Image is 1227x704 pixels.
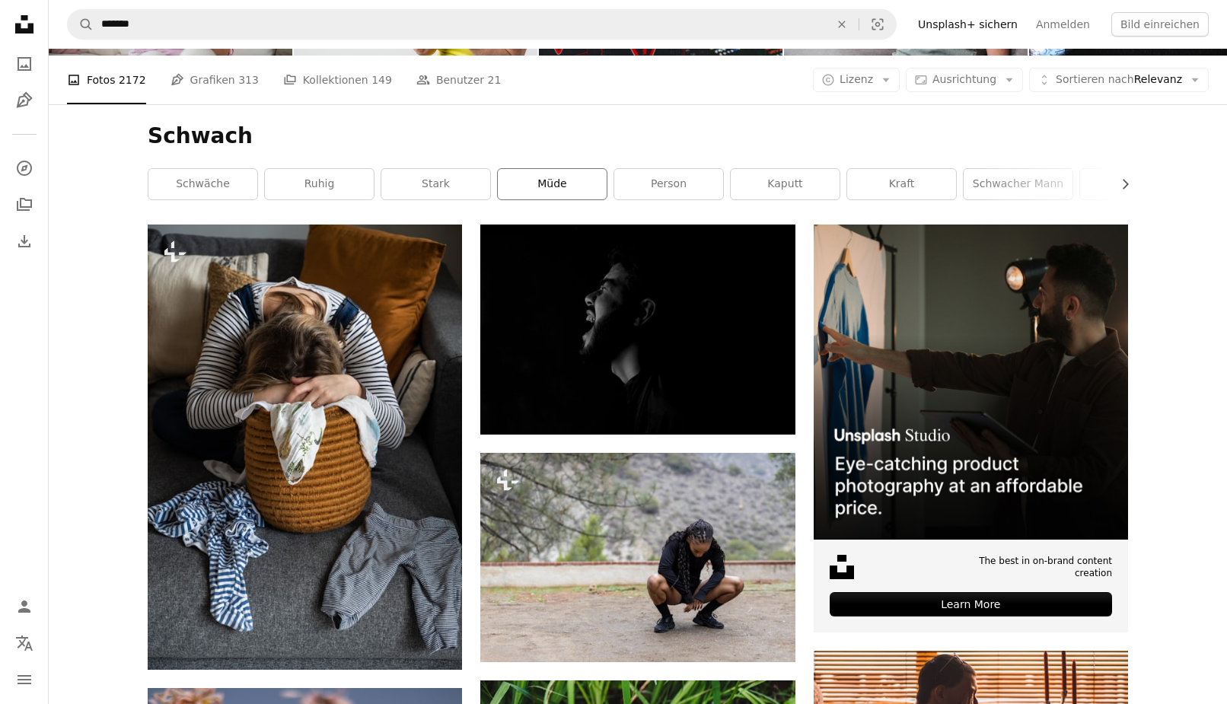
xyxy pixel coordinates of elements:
span: 149 [371,72,392,88]
button: Ausrichtung [906,68,1023,92]
a: Unsplash+ sichern [909,12,1027,37]
span: 21 [488,72,502,88]
a: kaputt [731,169,840,199]
button: Bild einreichen [1111,12,1209,37]
button: Lizenz [813,68,900,92]
a: Eine Frau hockt im Dreck [480,550,795,564]
form: Finden Sie Bildmaterial auf der ganzen Webseite [67,9,897,40]
a: müde [498,169,607,199]
a: ruhig [265,169,374,199]
img: Eine Frau liegt auf einer Couch mit dem Kopf in einem Korb [148,225,462,669]
button: Löschen [825,10,859,39]
button: Liste nach rechts verschieben [1111,169,1128,199]
button: Sortieren nachRelevanz [1029,68,1209,92]
a: Fotos [9,49,40,79]
a: Anmelden / Registrieren [9,591,40,622]
a: Kollektionen 149 [283,56,392,104]
button: Menü [9,664,40,695]
span: Ausrichtung [932,73,996,85]
span: 313 [238,72,259,88]
h1: Schwach [148,123,1128,150]
img: Eine Frau hockt im Dreck [480,453,795,662]
button: Visuelle Suche [859,10,896,39]
a: krank [1080,169,1189,199]
a: Anmelden [1027,12,1099,37]
a: Schwäche [148,169,257,199]
button: Unsplash suchen [68,10,94,39]
a: The best in on-brand content creationLearn More [814,225,1128,632]
span: The best in on-brand content creation [939,555,1112,581]
span: Sortieren nach [1056,73,1134,85]
a: Grafiken [9,85,40,116]
a: Ein Mann mit Bart steht im Dunkeln [480,322,795,336]
a: Person [614,169,723,199]
a: Kraft [847,169,956,199]
div: Learn More [830,592,1112,616]
a: Eine Frau liegt auf einer Couch mit dem Kopf in einem Korb [148,440,462,454]
a: Schwacher Mann [964,169,1072,199]
img: file-1715714098234-25b8b4e9d8faimage [814,225,1128,539]
a: Kollektionen [9,190,40,220]
span: Lizenz [840,73,873,85]
a: Startseite — Unsplash [9,9,40,43]
span: Relevanz [1056,72,1182,88]
img: file-1631678316303-ed18b8b5cb9cimage [830,555,854,579]
img: Ein Mann mit Bart steht im Dunkeln [480,225,795,434]
a: Entdecken [9,153,40,183]
a: Grafiken 313 [171,56,259,104]
a: Stark [381,169,490,199]
button: Sprache [9,628,40,658]
a: Benutzer 21 [416,56,501,104]
a: Bisherige Downloads [9,226,40,256]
